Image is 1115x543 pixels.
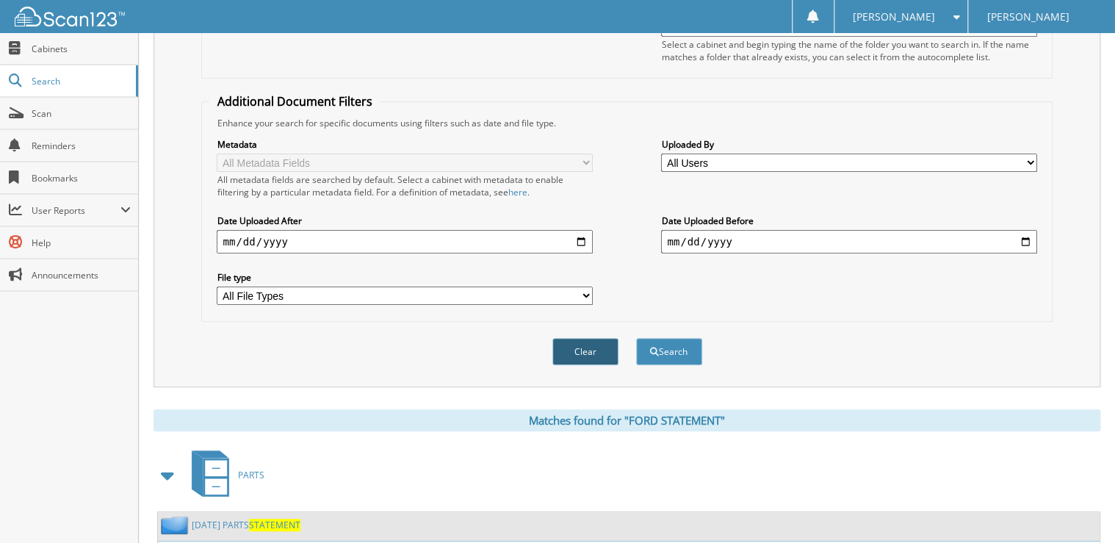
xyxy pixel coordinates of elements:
[192,519,300,531] a: [DATE] PARTSSTATEMENT
[661,38,1036,63] div: Select a cabinet and begin typing the name of the folder you want to search in. If the name match...
[161,516,192,534] img: folder2.png
[661,230,1036,253] input: end
[209,93,379,109] legend: Additional Document Filters
[508,186,527,198] a: here
[183,446,264,504] a: PARTS
[1042,472,1115,543] iframe: Chat Widget
[661,138,1036,151] label: Uploaded By
[209,117,1044,129] div: Enhance your search for specific documents using filters such as date and file type.
[32,107,131,120] span: Scan
[32,237,131,249] span: Help
[238,469,264,481] span: PARTS
[661,215,1036,227] label: Date Uploaded Before
[217,271,592,284] label: File type
[853,12,935,21] span: [PERSON_NAME]
[32,75,129,87] span: Search
[552,338,618,365] button: Clear
[154,409,1100,431] div: Matches found for "FORD STATEMENT"
[32,204,120,217] span: User Reports
[636,338,702,365] button: Search
[32,140,131,152] span: Reminders
[986,12,1069,21] span: [PERSON_NAME]
[32,269,131,281] span: Announcements
[15,7,125,26] img: scan123-logo-white.svg
[32,43,131,55] span: Cabinets
[217,230,592,253] input: start
[217,138,592,151] label: Metadata
[249,519,300,531] span: STATEMENT
[32,172,131,184] span: Bookmarks
[217,173,592,198] div: All metadata fields are searched by default. Select a cabinet with metadata to enable filtering b...
[217,215,592,227] label: Date Uploaded After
